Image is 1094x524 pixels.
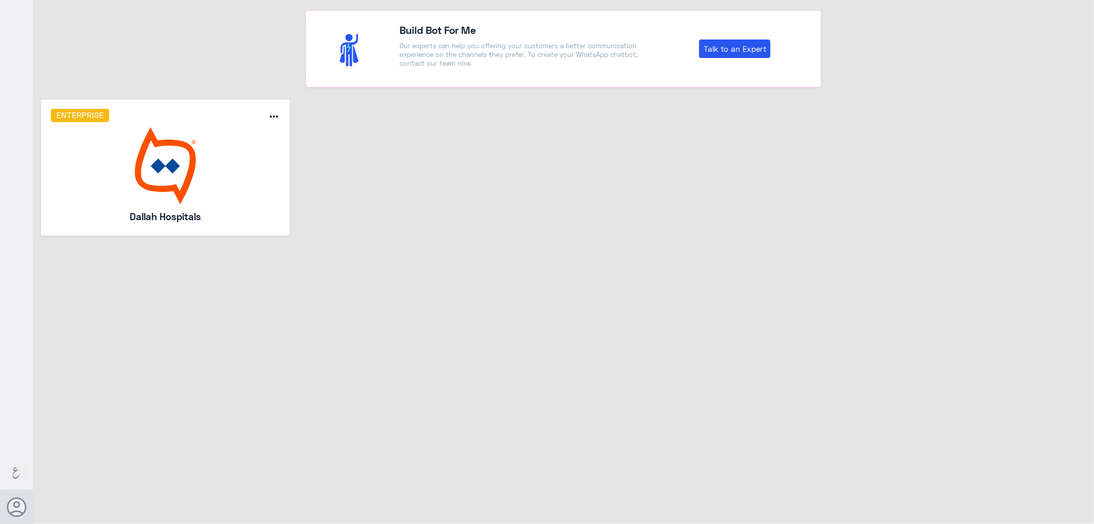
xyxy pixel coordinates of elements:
a: Talk to an Expert [699,40,770,58]
img: bot image [51,127,281,204]
i: more_horiz [268,110,281,123]
h5: Dallah Hospitals [81,209,249,224]
h4: Build Bot For Me [400,22,641,37]
button: Avatar [7,497,26,517]
button: more_horiz [268,110,281,125]
p: Our experts can help you offering your customers a better communication experience on the channel... [400,42,641,68]
h6: Enterprise [51,109,110,122]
